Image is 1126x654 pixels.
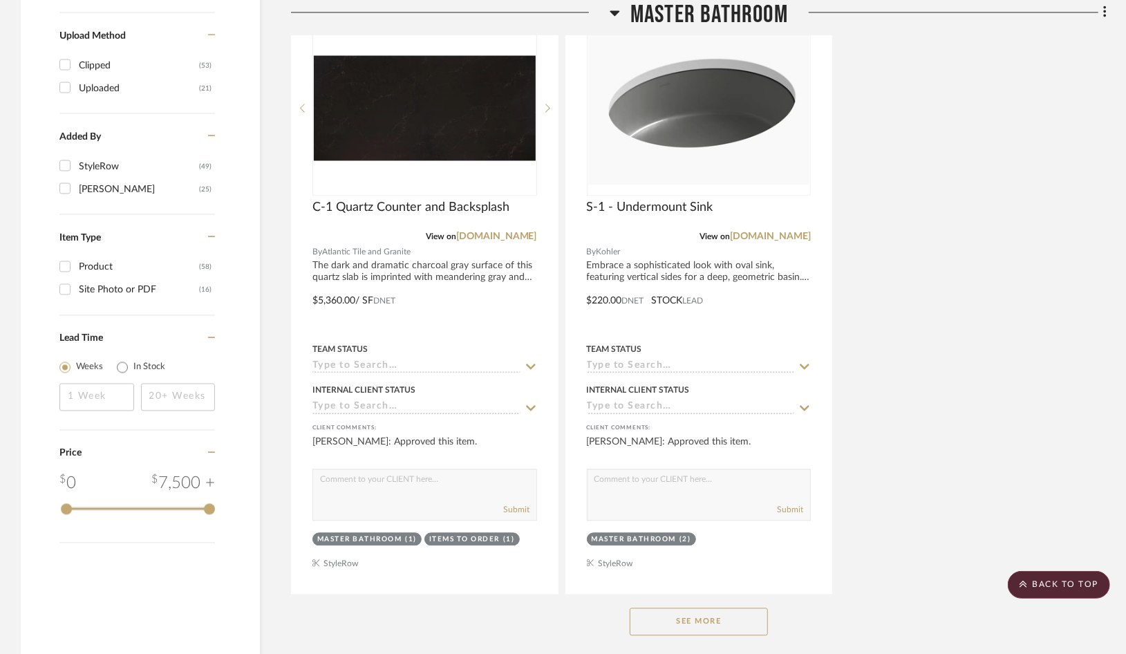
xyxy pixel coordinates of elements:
div: Master Bathroom [592,534,677,545]
div: 0 [59,471,76,496]
div: StyleRow [79,155,199,177]
a: [DOMAIN_NAME] [456,232,537,241]
input: Type to Search… [312,360,520,373]
label: Weeks [76,360,103,374]
div: (21) [199,77,212,99]
img: C-1 Quartz Counter and Backsplash [314,55,536,160]
div: [PERSON_NAME]: Approved this item. [587,435,811,463]
span: Price [59,448,82,458]
input: 1 Week [59,383,134,411]
div: (53) [199,54,212,76]
span: Kohler [597,245,621,259]
span: C-1 Quartz Counter and Backsplash [312,200,509,215]
div: (2) [679,534,691,545]
div: (1) [503,534,515,545]
div: Team Status [312,343,368,355]
div: Product [79,256,199,278]
span: View on [426,232,456,241]
span: Atlantic Tile and Granite [322,245,411,259]
div: (16) [199,279,212,301]
div: (25) [199,178,212,200]
div: [PERSON_NAME]: Approved this item. [312,435,537,463]
button: Submit [777,503,803,516]
div: [PERSON_NAME] [79,178,199,200]
span: Item Type [59,232,101,242]
span: S-1 - Undermount Sink [587,200,713,215]
input: Type to Search… [312,401,520,414]
div: Site Photo or PDF [79,279,199,301]
div: (49) [199,155,212,177]
span: By [587,245,597,259]
a: [DOMAIN_NAME] [730,232,811,241]
input: Type to Search… [587,360,795,373]
span: By [312,245,322,259]
button: Submit [503,503,529,516]
label: In Stock [133,360,165,374]
input: Type to Search… [587,401,795,414]
div: Internal Client Status [587,384,690,396]
div: Clipped [79,54,199,76]
div: Team Status [587,343,642,355]
div: (1) [406,534,417,545]
input: 20+ Weeks [141,383,216,411]
span: Lead Time [59,333,103,343]
scroll-to-top-button: BACK TO TOP [1008,571,1110,599]
div: Master Bathroom [317,534,402,545]
span: Upload Method [59,30,126,40]
span: View on [700,232,730,241]
img: S-1 - Undermount Sink [588,31,810,185]
div: Uploaded [79,77,199,99]
div: (58) [199,256,212,278]
span: Added By [59,131,101,141]
button: See More [630,608,768,635]
div: Internal Client Status [312,384,415,396]
div: Items to order [429,534,500,545]
div: 7,500 + [151,471,215,496]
